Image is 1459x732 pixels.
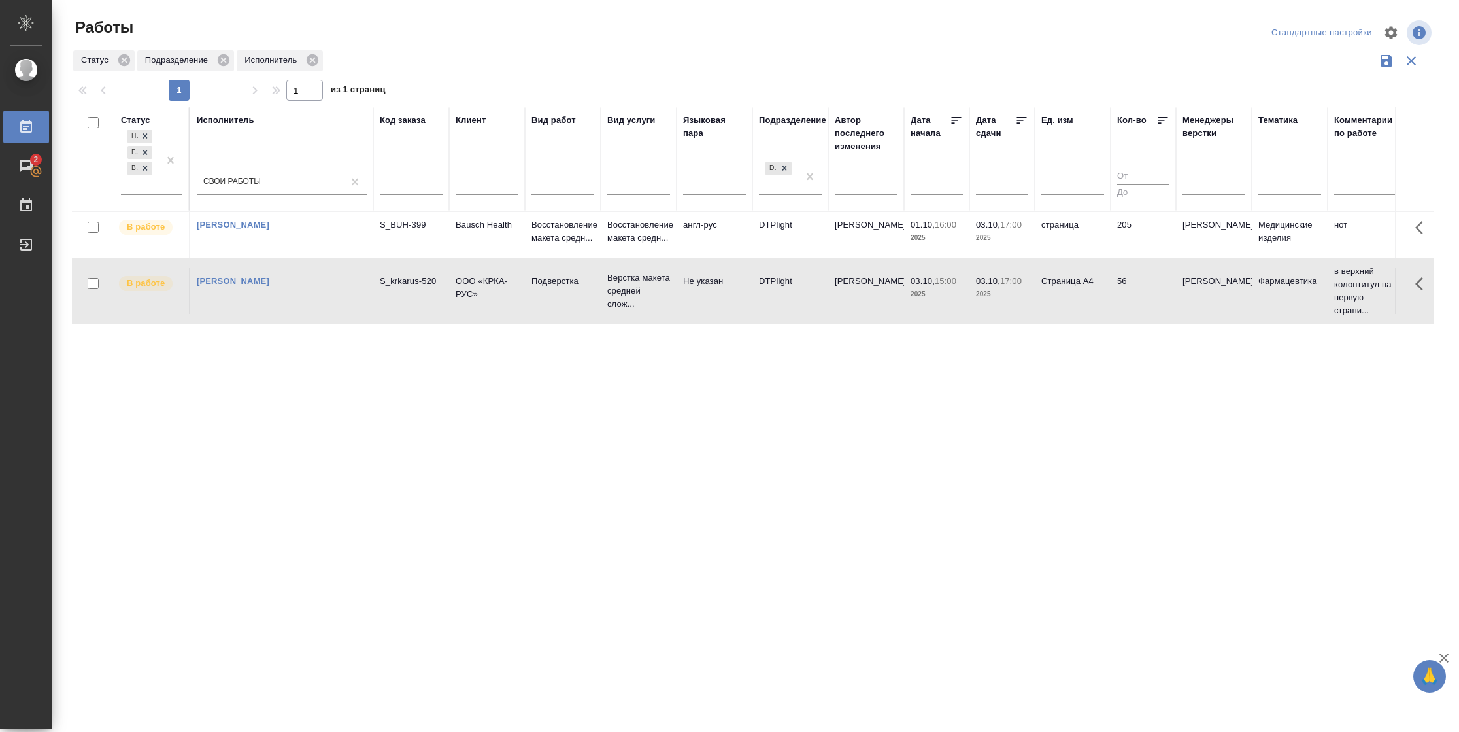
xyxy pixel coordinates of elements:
[145,54,212,67] p: Подразделение
[828,268,904,314] td: [PERSON_NAME]
[1268,23,1375,43] div: split button
[835,114,897,153] div: Автор последнего изменения
[1374,48,1399,73] button: Сохранить фильтры
[911,220,935,230] p: 01.10,
[1182,114,1245,140] div: Менеджеры верстки
[127,146,138,160] div: Готов к работе
[137,50,234,71] div: Подразделение
[752,268,828,314] td: DTPlight
[1117,184,1169,201] input: До
[1418,663,1441,690] span: 🙏
[1035,212,1111,258] td: страница
[976,114,1015,140] div: Дата сдачи
[935,220,956,230] p: 16:00
[677,212,752,258] td: англ-рус
[126,160,154,177] div: Подбор, Готов к работе, В работе
[976,232,1028,245] p: 2025
[81,54,113,67] p: Статус
[1375,17,1407,48] span: Настроить таблицу
[456,275,518,301] p: ООО «КРКА-РУС»
[607,218,670,245] p: Восстановление макета средн...
[380,114,426,127] div: Код заказа
[1111,268,1176,314] td: 56
[118,218,182,236] div: Исполнитель выполняет работу
[607,271,670,311] p: Верстка макета средней слож...
[976,220,1000,230] p: 03.10,
[1258,218,1321,245] p: Медицинские изделия
[677,268,752,314] td: Не указан
[1000,220,1022,230] p: 17:00
[911,114,950,140] div: Дата начала
[531,218,594,245] p: Восстановление макета средн...
[1407,20,1434,45] span: Посмотреть информацию
[244,54,301,67] p: Исполнитель
[1182,218,1245,232] p: [PERSON_NAME]
[764,160,793,177] div: DTPlight
[607,114,656,127] div: Вид услуги
[828,212,904,258] td: [PERSON_NAME]
[531,275,594,288] p: Подверстка
[121,114,150,127] div: Статус
[1413,660,1446,693] button: 🙏
[380,275,443,288] div: S_krkarus-520
[759,114,826,127] div: Подразделение
[73,50,135,71] div: Статус
[935,276,956,286] p: 15:00
[456,218,518,232] p: Bausch Health
[331,82,386,101] span: из 1 страниц
[1334,265,1397,317] p: в верхний колонтитул на первую страни...
[3,150,49,183] a: 2
[1258,275,1321,288] p: Фармацевтика
[127,162,138,175] div: В работе
[1334,218,1397,232] p: нот
[197,276,269,286] a: [PERSON_NAME]
[1182,275,1245,288] p: [PERSON_NAME]
[1399,48,1424,73] button: Сбросить фильтры
[683,114,746,140] div: Языковая пара
[1035,268,1111,314] td: Страница А4
[976,276,1000,286] p: 03.10,
[456,114,486,127] div: Клиент
[197,114,254,127] div: Исполнитель
[1117,114,1147,127] div: Кол-во
[976,288,1028,301] p: 2025
[72,17,133,38] span: Работы
[237,50,323,71] div: Исполнитель
[203,177,261,188] div: Свои работы
[1407,268,1439,300] button: Здесь прячутся важные кнопки
[1407,212,1439,243] button: Здесь прячутся важные кнопки
[765,162,777,175] div: DTPlight
[25,153,46,166] span: 2
[127,220,165,234] p: В работе
[911,276,935,286] p: 03.10,
[752,212,828,258] td: DTPlight
[118,275,182,292] div: Исполнитель выполняет работу
[197,220,269,230] a: [PERSON_NAME]
[1111,212,1176,258] td: 205
[911,288,963,301] p: 2025
[126,145,154,161] div: Подбор, Готов к работе, В работе
[127,130,138,143] div: Подбор
[1117,169,1169,185] input: От
[380,218,443,232] div: S_BUH-399
[1258,114,1298,127] div: Тематика
[531,114,576,127] div: Вид работ
[126,128,154,145] div: Подбор, Готов к работе, В работе
[1334,114,1397,140] div: Комментарии по работе
[127,277,165,290] p: В работе
[1041,114,1073,127] div: Ед. изм
[911,232,963,245] p: 2025
[1000,276,1022,286] p: 17:00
